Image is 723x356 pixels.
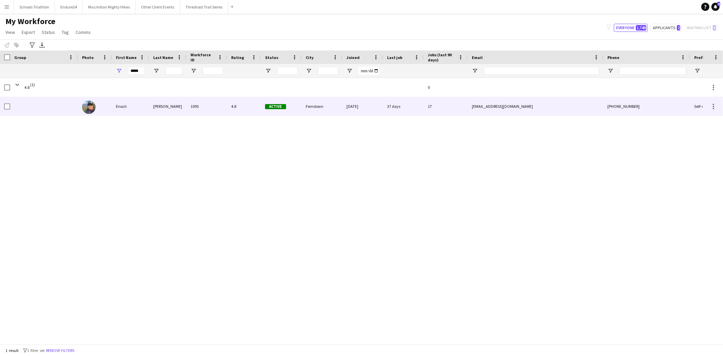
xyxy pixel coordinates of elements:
[38,41,46,49] app-action-btn: Export XLSX
[5,16,55,26] span: My Workforce
[14,55,26,60] span: Group
[59,28,72,37] a: Tag
[149,97,186,116] div: [PERSON_NAME]
[136,0,180,14] button: Other Client Events
[650,24,682,32] button: Applicants2
[39,28,58,37] a: Status
[227,97,261,116] div: 4.8
[19,28,38,37] a: Export
[116,68,122,74] button: Open Filter Menu
[128,67,145,75] input: First Name Filter Input
[83,0,136,14] button: Macmillan Mighty Hikes
[42,29,55,35] span: Status
[82,55,94,60] span: Photo
[231,55,244,60] span: Rating
[14,0,55,14] button: Schools Triathlon
[265,68,271,74] button: Open Filter Menu
[484,67,599,75] input: Email Filter Input
[203,67,223,75] input: Workforce ID Filter Input
[428,52,456,62] span: Jobs (last 90 days)
[27,348,45,353] span: 1 filter set
[711,3,720,11] a: 4
[717,2,720,6] span: 4
[186,97,227,116] div: 1095
[30,78,35,91] span: (1)
[165,67,182,75] input: Last Name Filter Input
[277,67,298,75] input: Status Filter Input
[24,78,29,97] span: 4.8
[387,55,402,60] span: Last job
[607,68,614,74] button: Open Filter Menu
[28,41,36,49] app-action-btn: Advanced filters
[190,52,215,62] span: Workforce ID
[76,29,91,35] span: Comms
[190,68,197,74] button: Open Filter Menu
[73,28,94,37] a: Comms
[306,68,312,74] button: Open Filter Menu
[302,97,342,116] div: Ferndown
[342,97,383,116] div: [DATE]
[603,97,690,116] div: [PHONE_NUMBER]
[383,97,424,116] div: 37 days
[306,55,314,60] span: City
[359,67,379,75] input: Joined Filter Input
[318,67,338,75] input: City Filter Input
[636,25,646,31] span: 1,748
[55,0,83,14] button: Endure24
[346,68,353,74] button: Open Filter Menu
[153,55,173,60] span: Last Name
[22,29,35,35] span: Export
[472,68,478,74] button: Open Filter Menu
[614,24,648,32] button: Everyone1,748
[265,104,286,109] span: Active
[3,28,18,37] a: View
[620,67,686,75] input: Phone Filter Input
[5,29,15,35] span: View
[153,68,159,74] button: Open Filter Menu
[694,55,708,60] span: Profile
[112,97,149,116] div: Enoch
[424,97,468,116] div: 17
[45,347,76,354] button: Remove filters
[468,97,603,116] div: [EMAIL_ADDRESS][DOMAIN_NAME]
[265,55,278,60] span: Status
[346,55,360,60] span: Joined
[82,100,96,114] img: Enoch Cheung
[180,0,228,14] button: Threshold Trail Series
[472,55,483,60] span: Email
[116,55,137,60] span: First Name
[677,25,680,31] span: 2
[694,68,700,74] button: Open Filter Menu
[62,29,69,35] span: Tag
[607,55,619,60] span: Phone
[424,78,468,97] div: 0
